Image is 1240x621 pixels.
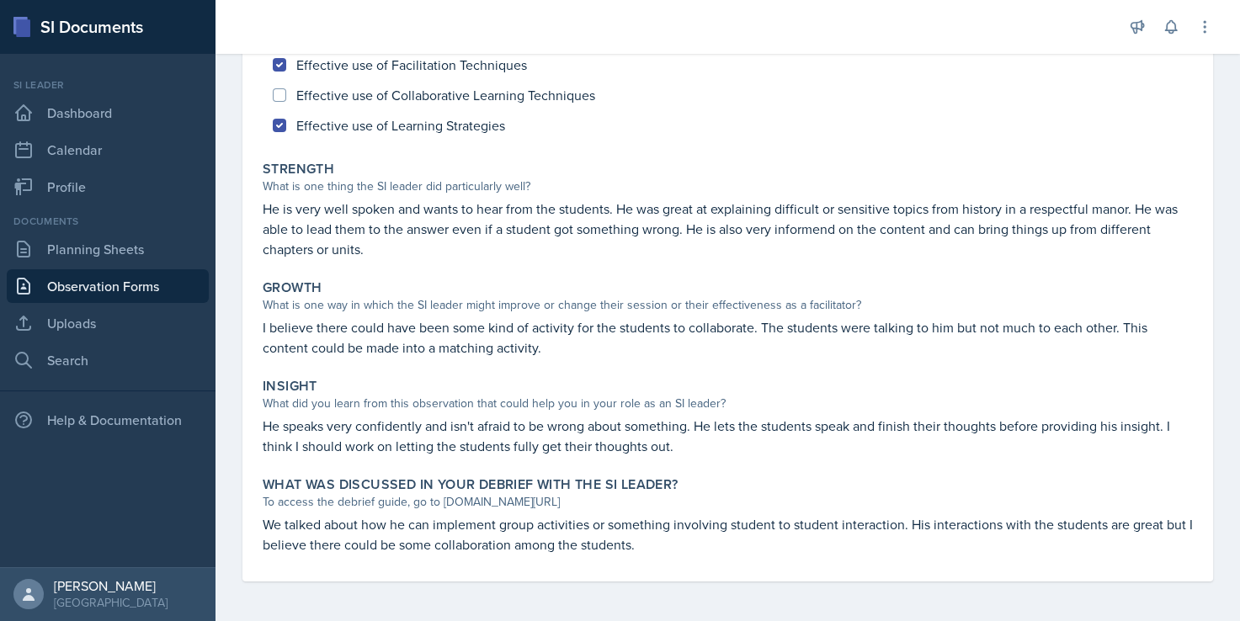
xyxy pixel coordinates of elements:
a: Uploads [7,306,209,340]
a: Planning Sheets [7,232,209,266]
label: Insight [263,378,317,395]
a: Search [7,343,209,377]
p: I believe there could have been some kind of activity for the students to collaborate. The studen... [263,317,1193,358]
div: Si leader [7,77,209,93]
a: Observation Forms [7,269,209,303]
div: [PERSON_NAME] [54,577,168,594]
div: What is one way in which the SI leader might improve or change their session or their effectivene... [263,296,1193,314]
p: He is very well spoken and wants to hear from the students. He was great at explaining difficult ... [263,199,1193,259]
div: To access the debrief guide, go to [DOMAIN_NAME][URL] [263,493,1193,511]
label: What was discussed in your debrief with the SI Leader? [263,476,679,493]
label: Growth [263,279,322,296]
div: Help & Documentation [7,403,209,437]
p: He speaks very confidently and isn't afraid to be wrong about something. He lets the students spe... [263,416,1193,456]
div: Documents [7,214,209,229]
a: Profile [7,170,209,204]
div: What did you learn from this observation that could help you in your role as an SI leader? [263,395,1193,412]
p: We talked about how he can implement group activities or something involving student to student i... [263,514,1193,555]
a: Dashboard [7,96,209,130]
a: Calendar [7,133,209,167]
div: [GEOGRAPHIC_DATA] [54,594,168,611]
div: What is one thing the SI leader did particularly well? [263,178,1193,195]
label: Strength [263,161,334,178]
